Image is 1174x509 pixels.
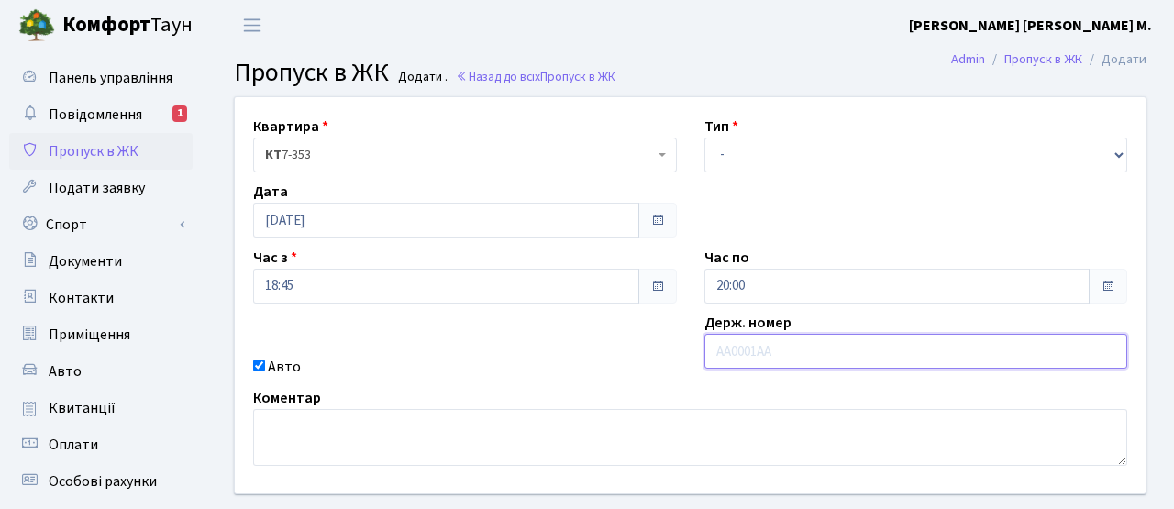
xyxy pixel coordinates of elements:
[951,50,985,69] a: Admin
[253,247,297,269] label: Час з
[9,316,193,353] a: Приміщення
[909,15,1152,37] a: [PERSON_NAME] [PERSON_NAME] М.
[172,105,187,122] div: 1
[9,243,193,280] a: Документи
[9,353,193,390] a: Авто
[9,280,193,316] a: Контакти
[9,133,193,170] a: Пропуск в ЖК
[49,141,138,161] span: Пропуск в ЖК
[49,398,116,418] span: Квитанції
[1082,50,1146,70] li: Додати
[49,471,157,492] span: Особові рахунки
[49,251,122,271] span: Документи
[704,312,792,334] label: Держ. номер
[909,16,1152,36] b: [PERSON_NAME] [PERSON_NAME] М.
[456,68,615,85] a: Назад до всіхПропуск в ЖК
[18,7,55,44] img: logo.png
[253,181,288,203] label: Дата
[540,68,615,85] span: Пропуск в ЖК
[49,178,145,198] span: Подати заявку
[9,170,193,206] a: Подати заявку
[704,247,749,269] label: Час по
[49,68,172,88] span: Панель управління
[49,361,82,382] span: Авто
[49,288,114,308] span: Контакти
[268,356,301,378] label: Авто
[9,463,193,500] a: Особові рахунки
[62,10,193,41] span: Таун
[253,387,321,409] label: Коментар
[49,435,98,455] span: Оплати
[9,60,193,96] a: Панель управління
[234,54,389,91] span: Пропуск в ЖК
[49,105,142,125] span: Повідомлення
[265,146,654,164] span: <b>КТ</b>&nbsp;&nbsp;&nbsp;&nbsp;7-353
[9,206,193,243] a: Спорт
[704,116,738,138] label: Тип
[62,10,150,39] b: Комфорт
[253,116,328,138] label: Квартира
[924,40,1174,79] nav: breadcrumb
[9,390,193,426] a: Квитанції
[9,426,193,463] a: Оплати
[253,138,677,172] span: <b>КТ</b>&nbsp;&nbsp;&nbsp;&nbsp;7-353
[1004,50,1082,69] a: Пропуск в ЖК
[229,10,275,40] button: Переключити навігацію
[9,96,193,133] a: Повідомлення1
[704,334,1128,369] input: AA0001AA
[49,325,130,345] span: Приміщення
[265,146,282,164] b: КТ
[394,70,448,85] small: Додати .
